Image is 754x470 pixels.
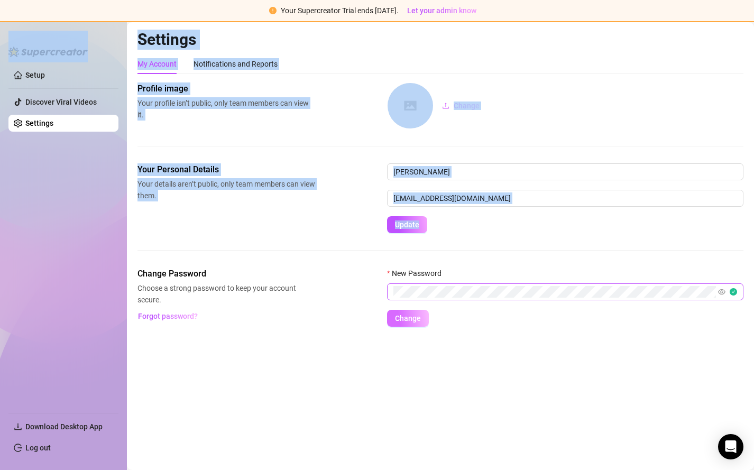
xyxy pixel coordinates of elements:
[137,282,315,306] span: Choose a strong password to keep your account secure.
[137,178,315,201] span: Your details aren’t public, only team members can view them.
[434,97,488,114] button: Change
[137,163,315,176] span: Your Personal Details
[393,286,716,298] input: New Password
[454,102,480,110] span: Change
[387,310,429,327] button: Change
[387,216,427,233] button: Update
[138,312,198,320] span: Forgot password?
[269,7,277,14] span: exclamation-circle
[387,268,448,279] label: New Password
[137,30,743,50] h2: Settings
[395,220,419,229] span: Update
[387,163,743,180] input: Enter name
[281,6,399,15] span: Your Supercreator Trial ends [DATE].
[194,58,278,70] div: Notifications and Reports
[137,97,315,121] span: Your profile isn’t public, only team members can view it.
[25,71,45,79] a: Setup
[137,308,198,325] button: Forgot password?
[718,434,743,459] div: Open Intercom Messenger
[8,47,88,57] img: logo-BBDzfeDw.svg
[403,4,481,17] button: Let your admin know
[25,98,97,106] a: Discover Viral Videos
[137,82,315,95] span: Profile image
[14,422,22,431] span: download
[137,58,177,70] div: My Account
[395,314,421,322] span: Change
[387,190,743,207] input: Enter new email
[407,6,476,15] span: Let your admin know
[25,119,53,127] a: Settings
[25,444,51,452] a: Log out
[442,102,449,109] span: upload
[137,268,315,280] span: Change Password
[388,83,433,128] img: square-placeholder.png
[718,288,725,296] span: eye
[25,422,103,431] span: Download Desktop App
